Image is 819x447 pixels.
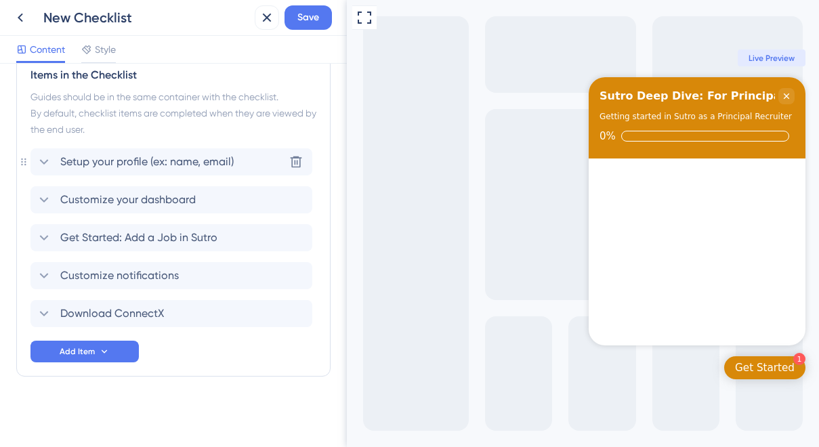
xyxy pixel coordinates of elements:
span: Live Preview [402,53,448,64]
span: Save [297,9,319,26]
span: Download ConnectX [60,305,164,322]
div: Checklist items [242,158,459,347]
div: Guides should be in the same container with the checklist. By default, checklist items are comple... [30,89,316,137]
div: Get Started [388,361,448,375]
div: 1 [446,353,459,365]
button: Save [285,5,332,30]
div: Getting started in Sutro as a Principal Recruiter [253,110,445,123]
div: Open Get Started checklist, remaining modules: 1 [377,356,459,379]
span: Style [95,41,116,58]
span: Add Item [60,346,95,357]
div: Checklist progress: 0% [253,130,448,142]
div: 0% [253,130,269,142]
button: Add Item [30,341,139,362]
div: Items in the Checklist [30,67,316,83]
div: New Checklist [43,8,249,27]
div: Close Checklist [432,88,448,104]
span: Content [30,41,65,58]
div: Checklist Container [242,77,459,345]
span: Customize your dashboard [60,192,196,208]
span: Setup your profile (ex: name, email) [60,154,234,170]
span: Customize notifications [60,268,179,284]
span: Get Started: Add a Job in Sutro [60,230,217,246]
div: Sutro Deep Dive: For Principals [253,88,444,104]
